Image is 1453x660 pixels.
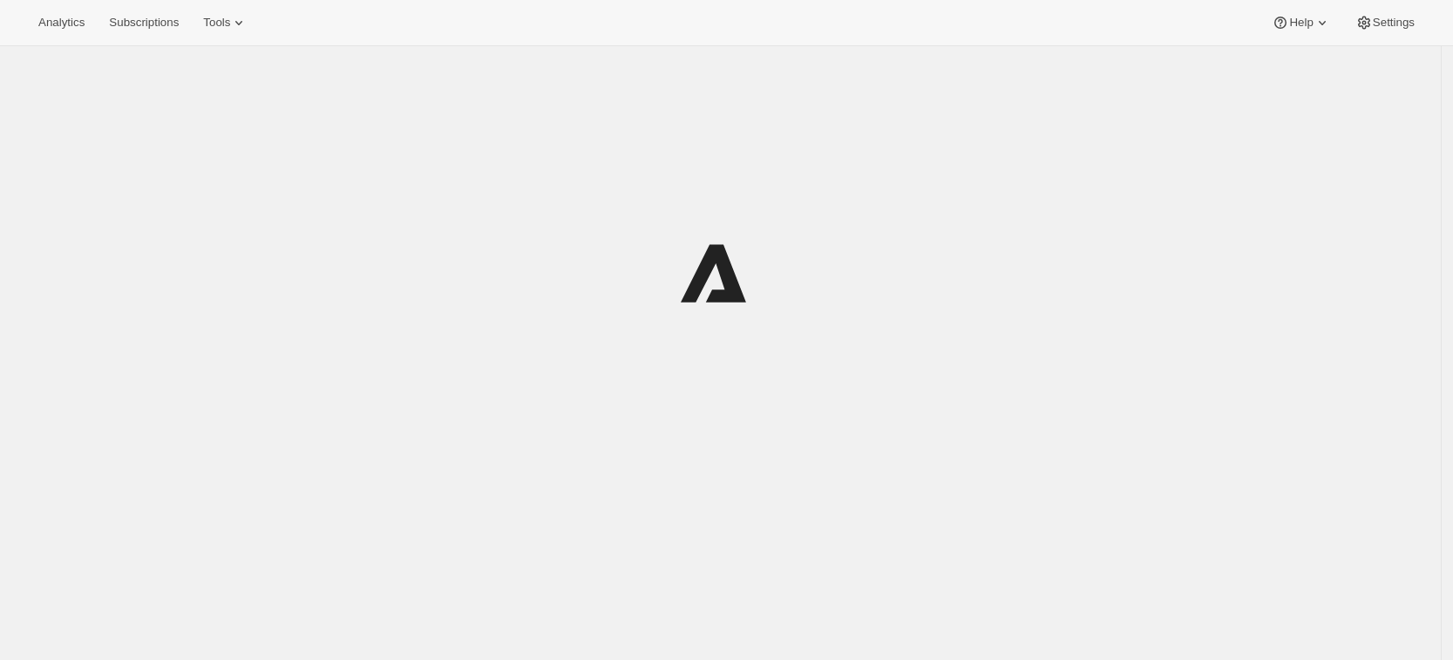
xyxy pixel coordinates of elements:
button: Tools [193,10,258,35]
span: Settings [1373,16,1415,30]
button: Analytics [28,10,95,35]
button: Settings [1345,10,1425,35]
span: Help [1289,16,1313,30]
button: Help [1261,10,1341,35]
span: Subscriptions [109,16,179,30]
span: Analytics [38,16,85,30]
span: Tools [203,16,230,30]
button: Subscriptions [98,10,189,35]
